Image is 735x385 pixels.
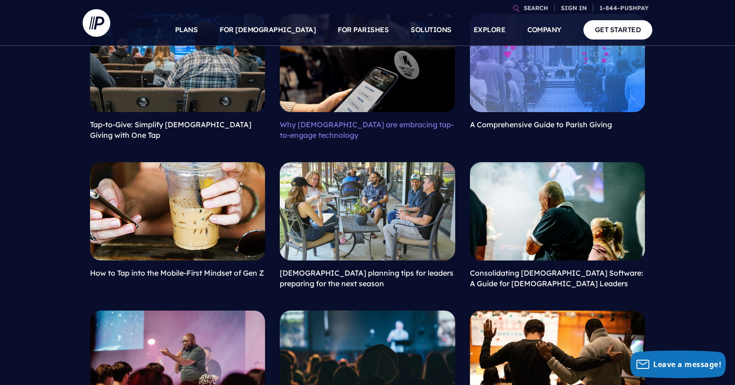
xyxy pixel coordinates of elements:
a: Tap-to-Give: Simplify [DEMOGRAPHIC_DATA] Giving with One Tap [90,120,251,139]
a: FOR [DEMOGRAPHIC_DATA] [220,14,316,46]
a: Why [DEMOGRAPHIC_DATA] are embracing tap-to-engage technology [280,120,454,139]
a: GET STARTED [583,20,653,39]
a: Consolidating [DEMOGRAPHIC_DATA] Software: A Guide for [DEMOGRAPHIC_DATA] Leaders [470,268,643,288]
a: EXPLORE [474,14,506,46]
a: [DEMOGRAPHIC_DATA] planning tips for leaders preparing for the next season [280,268,453,288]
button: Leave a message! [630,351,726,378]
a: FOR PARISHES [338,14,389,46]
a: PLANS [175,14,198,46]
a: A Comprehensive Guide to Parish Giving [470,120,612,129]
a: How to Tap into the Mobile-First Mindset of Gen Z [90,268,264,277]
span: Leave a message! [653,359,721,369]
a: COMPANY [527,14,561,46]
a: SOLUTIONS [411,14,452,46]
